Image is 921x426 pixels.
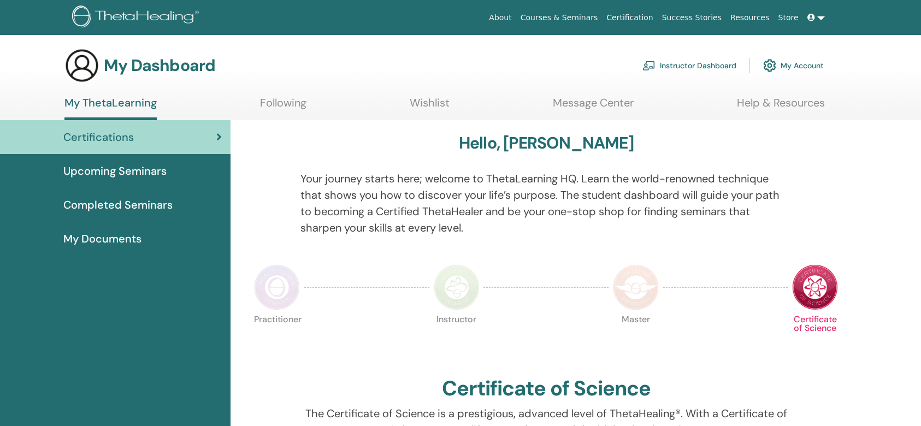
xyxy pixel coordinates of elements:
span: Upcoming Seminars [63,163,167,179]
a: Resources [726,8,774,28]
img: Certificate of Science [792,264,838,310]
p: Certificate of Science [792,315,838,361]
a: Help & Resources [737,96,825,117]
a: Certification [602,8,657,28]
a: Following [260,96,306,117]
a: My Account [763,54,824,78]
h3: Hello, [PERSON_NAME] [459,133,634,153]
a: About [485,8,516,28]
p: Your journey starts here; welcome to ThetaLearning HQ. Learn the world-renowned technique that sh... [300,170,792,236]
img: Master [613,264,659,310]
a: Courses & Seminars [516,8,603,28]
a: Store [774,8,803,28]
a: My ThetaLearning [64,96,157,120]
h2: Certificate of Science [442,376,651,401]
span: Completed Seminars [63,197,173,213]
img: Instructor [434,264,480,310]
p: Master [613,315,659,361]
a: Wishlist [410,96,450,117]
img: logo.png [72,5,203,30]
img: cog.svg [763,56,776,75]
p: Practitioner [254,315,300,361]
a: Message Center [553,96,634,117]
span: My Documents [63,230,141,247]
span: Certifications [63,129,134,145]
img: chalkboard-teacher.svg [642,61,656,70]
img: generic-user-icon.jpg [64,48,99,83]
a: Instructor Dashboard [642,54,736,78]
p: Instructor [434,315,480,361]
img: Practitioner [254,264,300,310]
a: Success Stories [658,8,726,28]
h3: My Dashboard [104,56,215,75]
